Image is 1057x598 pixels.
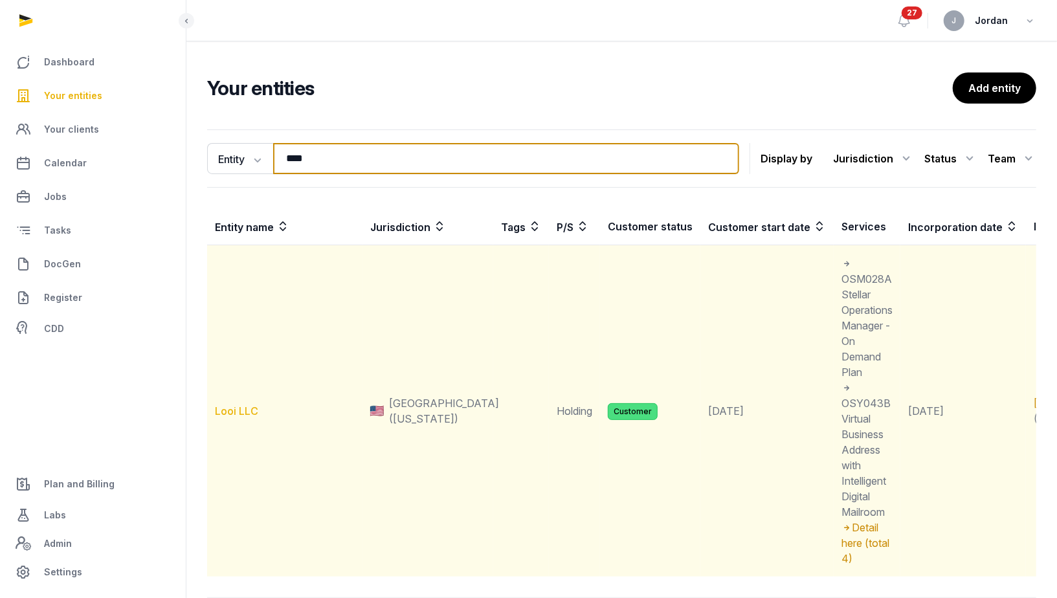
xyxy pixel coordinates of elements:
span: CDD [44,321,64,337]
button: J [944,10,964,31]
span: Register [44,290,82,305]
a: Tasks [10,215,175,246]
td: [DATE] [900,245,1026,577]
th: Tags [493,208,549,245]
span: OSY043B Virtual Business Address with Intelligent Digital Mailroom [841,381,891,518]
span: Jordan [975,13,1008,28]
a: Your entities [10,80,175,111]
h2: Your entities [207,76,953,100]
a: Looi LLC [215,404,258,417]
a: Plan and Billing [10,469,175,500]
span: Customer [608,403,658,420]
span: DocGen [44,256,81,272]
span: 27 [902,6,922,19]
div: Detail here (total 4) [841,520,893,566]
th: Customer start date [700,208,834,245]
a: Admin [10,531,175,557]
p: Display by [761,148,812,169]
div: Team [988,148,1036,169]
th: Entity name [207,208,362,245]
a: Register [10,282,175,313]
th: Incorporation date [900,208,1026,245]
div: Status [924,148,977,169]
span: [GEOGRAPHIC_DATA] ([US_STATE]) [389,395,499,426]
th: Jurisdiction [362,208,493,245]
th: Services [834,208,900,245]
span: Dashboard [44,54,95,70]
span: Tasks [44,223,71,238]
td: [DATE] [700,245,834,577]
span: Your entities [44,88,102,104]
span: Plan and Billing [44,476,115,492]
a: Add entity [953,72,1036,104]
a: Your clients [10,114,175,145]
th: Customer status [600,208,700,245]
span: Admin [44,536,72,551]
span: OSM028A Stellar Operations Manager - On Demand Plan [841,257,893,379]
span: Calendar [44,155,87,171]
a: DocGen [10,249,175,280]
span: Your clients [44,122,99,137]
a: Settings [10,557,175,588]
a: Dashboard [10,47,175,78]
td: Holding [549,245,600,577]
a: Jobs [10,181,175,212]
span: Labs [44,507,66,523]
button: Entity [207,143,273,174]
div: Jurisdiction [833,148,914,169]
a: Calendar [10,148,175,179]
th: P/S [549,208,600,245]
span: J [952,17,957,25]
span: Jobs [44,189,67,205]
a: Labs [10,500,175,531]
span: Settings [44,564,82,580]
a: CDD [10,316,175,342]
